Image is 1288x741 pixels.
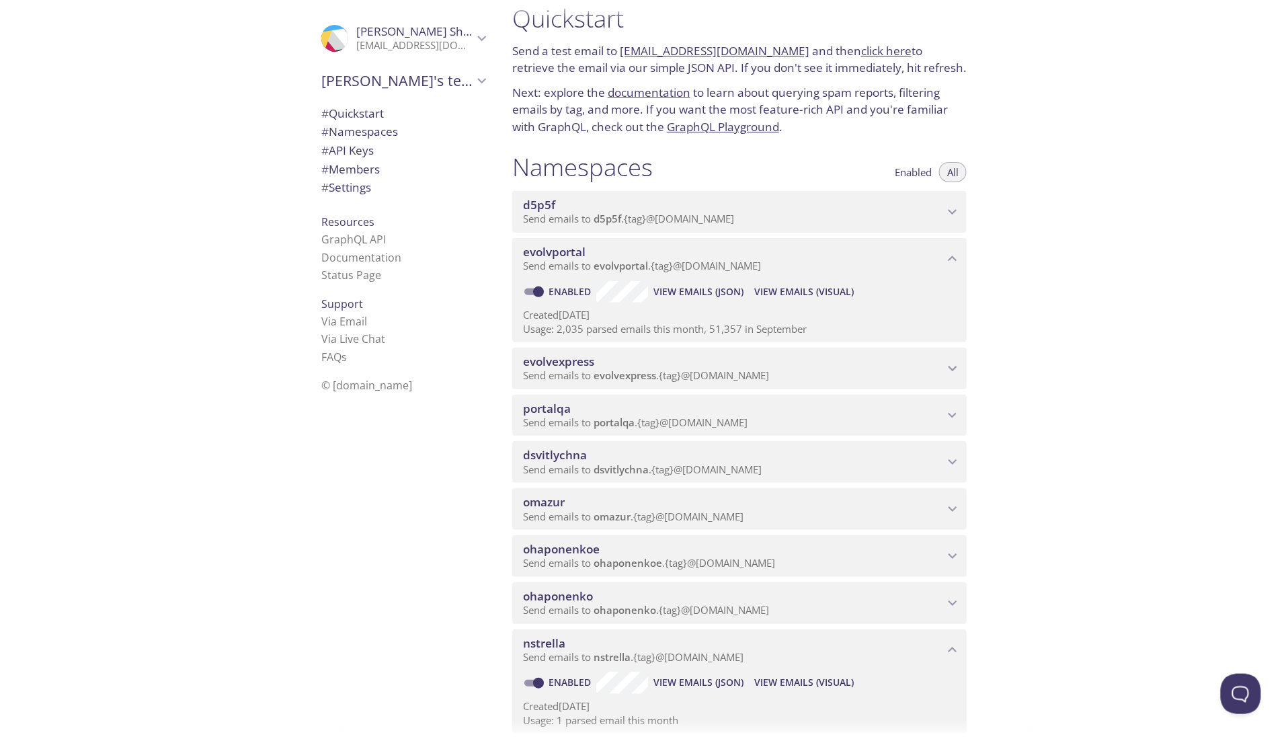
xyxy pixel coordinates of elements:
[749,281,859,303] button: View Emails (Visual)
[512,582,967,624] div: ohaponenko namespace
[356,39,473,52] p: [EMAIL_ADDRESS][DOMAIN_NAME]
[523,463,762,476] span: Send emails to . {tag} @[DOMAIN_NAME]
[321,350,347,364] a: FAQ
[523,308,956,322] p: Created [DATE]
[512,441,967,483] div: dsvitlychna namespace
[523,556,775,570] span: Send emails to . {tag} @[DOMAIN_NAME]
[512,238,967,280] div: evolvportal namespace
[648,672,749,693] button: View Emails (JSON)
[594,463,649,476] span: dsvitlychna
[887,162,940,182] button: Enabled
[523,259,761,272] span: Send emails to . {tag} @[DOMAIN_NAME]
[512,3,967,34] h1: Quickstart
[523,650,743,664] span: Send emails to . {tag} @[DOMAIN_NAME]
[512,84,967,136] p: Next: explore the to learn about querying spam reports, filtering emails by tag, and more. If you...
[523,416,748,429] span: Send emails to . {tag} @[DOMAIN_NAME]
[512,42,967,77] p: Send a test email to and then to retrieve the email via our simple JSON API. If you don't see it ...
[749,672,859,693] button: View Emails (Visual)
[512,191,967,233] div: d5p5f namespace
[321,161,380,177] span: Members
[321,180,371,195] span: Settings
[311,122,496,141] div: Namespaces
[594,650,631,664] span: nstrella
[512,629,967,671] div: nstrella namespace
[321,106,384,121] span: Quickstart
[311,141,496,160] div: API Keys
[594,212,621,225] span: d5p5f
[547,676,596,689] a: Enabled
[321,124,329,139] span: #
[523,541,600,557] span: ohaponenkoe
[356,24,508,39] span: [PERSON_NAME] Shkoropad
[321,378,412,393] span: © [DOMAIN_NAME]
[861,43,912,58] a: click here
[341,350,347,364] span: s
[512,395,967,436] div: portalqa namespace
[754,674,854,691] span: View Emails (Visual)
[311,16,496,61] div: Maryana Shkoropad
[321,232,386,247] a: GraphQL API
[594,556,662,570] span: ohaponenkoe
[321,214,374,229] span: Resources
[523,212,734,225] span: Send emails to . {tag} @[DOMAIN_NAME]
[512,488,967,530] div: omazur namespace
[648,281,749,303] button: View Emails (JSON)
[523,401,571,416] span: portalqa
[512,535,967,577] div: ohaponenkoe namespace
[594,416,635,429] span: portalqa
[608,85,690,100] a: documentation
[321,297,363,311] span: Support
[311,104,496,123] div: Quickstart
[512,348,967,389] div: evolvexpress namespace
[523,368,769,382] span: Send emails to . {tag} @[DOMAIN_NAME]
[512,152,653,182] h1: Namespaces
[523,244,586,260] span: evolvportal
[754,284,854,300] span: View Emails (Visual)
[547,285,596,298] a: Enabled
[321,124,398,139] span: Namespaces
[321,143,374,158] span: API Keys
[321,250,401,265] a: Documentation
[653,284,743,300] span: View Emails (JSON)
[523,354,594,369] span: evolvexpress
[311,63,496,98] div: Evolv's team
[321,106,329,121] span: #
[523,588,593,604] span: ohaponenko
[321,71,473,90] span: [PERSON_NAME]'s team
[311,160,496,179] div: Members
[653,674,743,691] span: View Emails (JSON)
[523,699,956,713] p: Created [DATE]
[594,259,648,272] span: evolvportal
[321,143,329,158] span: #
[523,322,956,336] p: Usage: 2,035 parsed emails this month, 51,357 in September
[311,178,496,197] div: Team Settings
[1221,674,1261,714] iframe: Help Scout Beacon - Open
[321,161,329,177] span: #
[939,162,967,182] button: All
[594,510,631,523] span: omazur
[523,603,769,617] span: Send emails to . {tag} @[DOMAIN_NAME]
[523,447,587,463] span: dsvitlychna
[321,331,385,346] a: Via Live Chat
[321,268,381,282] a: Status Page
[321,314,367,329] a: Via Email
[523,494,565,510] span: omazur
[523,510,743,523] span: Send emails to . {tag} @[DOMAIN_NAME]
[620,43,809,58] a: [EMAIL_ADDRESS][DOMAIN_NAME]
[523,635,565,651] span: nstrella
[523,713,956,728] p: Usage: 1 parsed email this month
[321,180,329,195] span: #
[667,119,779,134] a: GraphQL Playground
[594,603,656,617] span: ohaponenko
